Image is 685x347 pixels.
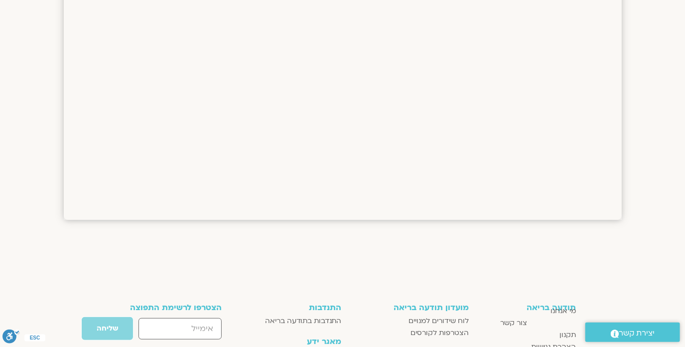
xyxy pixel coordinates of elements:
[560,329,576,341] span: תקנון
[527,303,576,312] h3: תודעה בריאה
[109,317,222,346] form: טופס חדש
[411,327,469,339] span: הצטרפות לקורסים
[479,317,528,329] a: צור קשר
[352,315,469,327] a: לוח שידורים למנויים
[619,327,655,340] span: יצירת קשר
[409,315,469,327] span: לוח שידורים למנויים
[266,315,342,327] span: התנדבות בתודעה בריאה
[109,303,222,312] h3: הצטרפו לרשימת התפוצה
[479,329,576,341] a: תקנון
[479,305,576,317] a: מי אנחנו
[249,303,341,312] h3: התנדבות
[138,318,222,340] input: אימייל
[527,303,576,305] a: תודעה בריאה
[97,325,118,333] span: שליחה
[585,323,680,342] a: יצירת קשר
[81,317,134,341] button: שליחה
[249,315,341,327] a: התנדבות בתודעה בריאה
[501,317,528,329] span: צור קשר
[249,337,341,346] h3: מאגר ידע
[352,303,469,312] h3: מועדון תודעה בריאה
[352,327,469,339] a: הצטרפות לקורסים
[551,305,576,317] span: מי אנחנו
